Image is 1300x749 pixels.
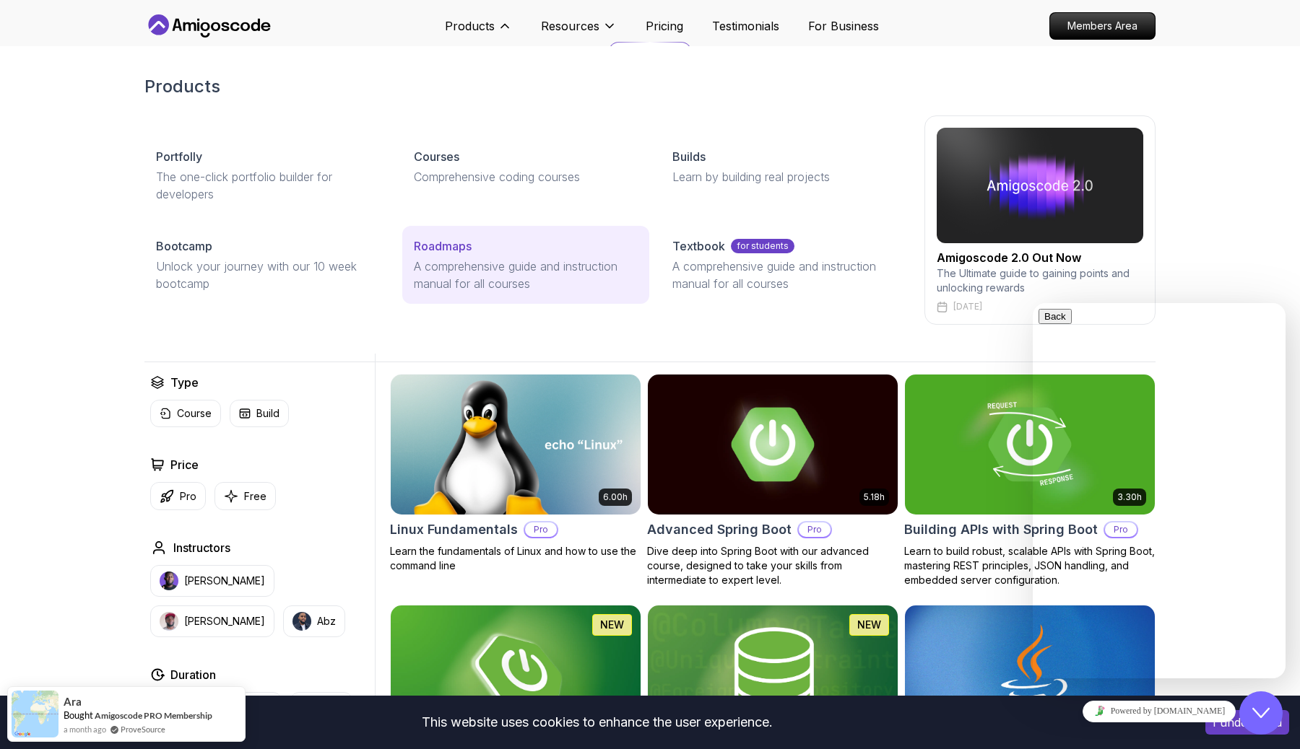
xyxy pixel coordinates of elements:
p: Products [445,17,495,35]
p: Roadmaps [414,237,472,255]
a: amigoscode 2.0Amigoscode 2.0 Out NowThe Ultimate guide to gaining points and unlocking rewards[DATE] [924,115,1156,325]
iframe: chat widget [1239,691,1286,735]
a: BootcampUnlock your journey with our 10 week bootcamp [144,226,391,304]
iframe: chat widget [1033,695,1286,727]
button: 1-3 Hours [218,692,282,719]
img: instructor img [160,612,178,631]
button: instructor img[PERSON_NAME] [150,565,274,597]
a: Members Area [1049,12,1156,40]
a: BuildsLearn by building real projects [661,136,907,197]
p: Build [256,406,279,421]
h2: Linux Fundamentals [390,520,518,540]
p: The Ultimate guide to gaining points and unlocking rewards [937,266,1143,295]
img: Linux Fundamentals card [391,374,641,514]
img: Spring Boot for Beginners card [391,605,641,745]
button: instructor img[PERSON_NAME] [150,605,274,637]
span: Ara [64,696,82,708]
p: Abz [317,614,336,628]
a: Amigoscode PRO Membership [95,710,212,721]
a: Textbookfor studentsA comprehensive guide and instruction manual for all courses [661,226,907,304]
img: instructor img [160,571,178,590]
a: Building APIs with Spring Boot card3.30hBuilding APIs with Spring BootProLearn to build robust, s... [904,374,1156,587]
p: Unlock your journey with our 10 week bootcamp [156,258,379,292]
a: PortfollyThe one-click portfolio builder for developers [144,136,391,214]
p: [PERSON_NAME] [184,574,265,588]
p: for students [731,239,794,253]
a: For Business [808,17,879,35]
span: Bought [64,709,93,721]
a: Linux Fundamentals card6.00hLinux FundamentalsProLearn the fundamentals of Linux and how to use t... [390,374,641,573]
button: Course [150,400,221,427]
p: Dive deep into Spring Boot with our advanced course, designed to take your skills from intermedia... [647,544,898,587]
iframe: chat widget [1033,303,1286,678]
h2: Instructors [173,539,230,556]
h2: Type [170,374,199,391]
h2: Amigoscode 2.0 Out Now [937,249,1143,266]
img: Java for Beginners card [905,605,1155,745]
button: instructor imgAbz [283,605,345,637]
p: Courses [414,148,459,165]
img: Spring Data JPA card [648,605,898,745]
a: ProveSource [121,723,165,735]
h2: Advanced Spring Boot [647,520,792,540]
p: Learn to build robust, scalable APIs with Spring Boot, mastering REST principles, JSON handling, ... [904,544,1156,587]
p: Free [244,489,266,504]
a: RoadmapsA comprehensive guide and instruction manual for all courses [402,226,649,304]
p: Learn by building real projects [672,168,896,185]
p: Builds [672,148,706,165]
p: Learn the fundamentals of Linux and how to use the command line [390,544,641,573]
button: +3 Hours [290,692,352,719]
button: Build [230,400,289,427]
p: [PERSON_NAME] [184,614,265,628]
p: Pro [799,522,831,537]
div: This website uses cookies to enhance the user experience. [11,706,1184,738]
img: Building APIs with Spring Boot card [905,374,1155,514]
button: Pro [150,482,206,510]
p: 5.18h [864,491,885,503]
img: amigoscode 2.0 [937,128,1143,243]
a: Pricing [646,17,683,35]
p: NEW [857,618,881,632]
p: Comprehensive coding courses [414,168,637,185]
a: Testimonials [712,17,779,35]
p: [DATE] [953,301,982,312]
p: Pro [525,522,557,537]
p: Members Area [1050,13,1155,39]
img: instructor img [292,612,311,631]
p: Resources [541,17,599,35]
h2: Products [144,75,1156,98]
a: CoursesComprehensive coding courses [402,136,649,197]
p: A comprehensive guide and instruction manual for all courses [672,258,896,292]
p: Course [177,406,212,421]
button: Free [214,482,276,510]
p: The one-click portfolio builder for developers [156,168,379,203]
p: 6.00h [603,491,628,503]
img: provesource social proof notification image [12,691,58,737]
button: Products [445,17,512,46]
p: Portfolly [156,148,202,165]
button: Resources [541,17,617,46]
a: Advanced Spring Boot card5.18hAdvanced Spring BootProDive deep into Spring Boot with our advanced... [647,374,898,587]
p: A comprehensive guide and instruction manual for all courses [414,258,637,292]
p: Pro [180,489,196,504]
p: NEW [600,618,624,632]
h2: Building APIs with Spring Boot [904,520,1098,540]
p: Textbook [672,237,725,255]
h2: Price [170,456,199,473]
span: a month ago [64,723,106,735]
p: Bootcamp [156,237,212,255]
img: Advanced Spring Boot card [648,374,898,514]
h2: Duration [170,666,216,683]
